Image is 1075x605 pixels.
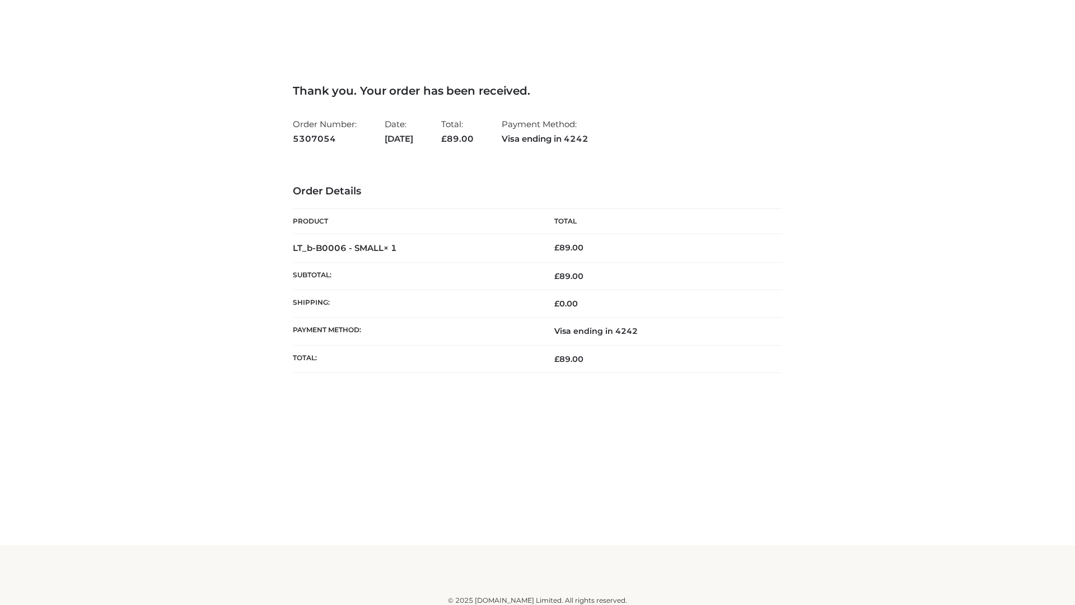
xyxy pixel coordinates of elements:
th: Total: [293,345,537,373]
span: £ [554,299,559,309]
strong: [DATE] [385,132,413,146]
td: Visa ending in 4242 [537,318,782,345]
span: £ [554,271,559,281]
li: Order Number: [293,114,357,148]
strong: 5307054 [293,132,357,146]
bdi: 89.00 [554,243,583,253]
strong: Visa ending in 4242 [502,132,588,146]
h3: Thank you. Your order has been received. [293,84,782,97]
span: 89.00 [441,133,474,144]
li: Date: [385,114,413,148]
th: Total [537,209,782,234]
h3: Order Details [293,185,782,198]
span: 89.00 [554,271,583,281]
span: £ [441,133,447,144]
th: Subtotal: [293,262,537,290]
bdi: 0.00 [554,299,578,309]
th: Product [293,209,537,234]
span: £ [554,243,559,253]
th: Payment method: [293,318,537,345]
th: Shipping: [293,290,537,318]
li: Total: [441,114,474,148]
li: Payment Method: [502,114,588,148]
strong: LT_b-B0006 - SMALL [293,243,397,253]
span: 89.00 [554,354,583,364]
span: £ [554,354,559,364]
strong: × 1 [384,243,397,253]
